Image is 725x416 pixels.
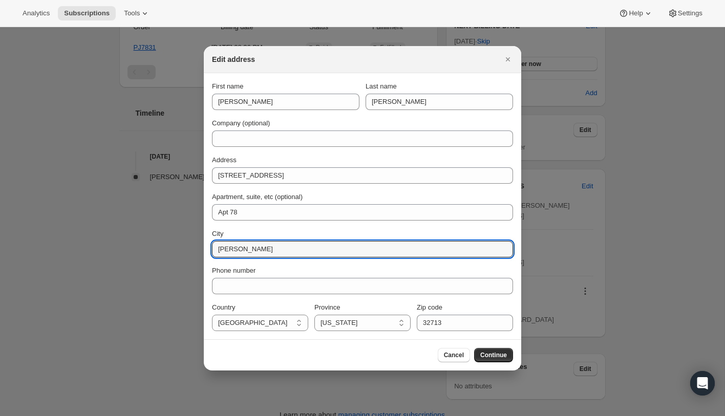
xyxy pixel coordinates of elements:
[612,6,659,20] button: Help
[417,303,442,311] span: Zip code
[212,82,243,90] span: First name
[438,348,470,362] button: Cancel
[629,9,643,17] span: Help
[501,52,515,67] button: Close
[212,156,237,164] span: Address
[366,82,397,90] span: Last name
[212,267,255,274] span: Phone number
[662,6,709,20] button: Settings
[16,6,56,20] button: Analytics
[212,193,303,201] span: Apartment, suite, etc (optional)
[58,6,116,20] button: Subscriptions
[23,9,50,17] span: Analytics
[212,54,255,64] h2: Edit address
[314,303,340,311] span: Province
[212,230,223,237] span: City
[474,348,513,362] button: Continue
[444,351,464,359] span: Cancel
[212,119,270,127] span: Company (optional)
[480,351,507,359] span: Continue
[690,371,715,396] div: Open Intercom Messenger
[124,9,140,17] span: Tools
[118,6,156,20] button: Tools
[64,9,110,17] span: Subscriptions
[212,303,236,311] span: Country
[678,9,702,17] span: Settings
